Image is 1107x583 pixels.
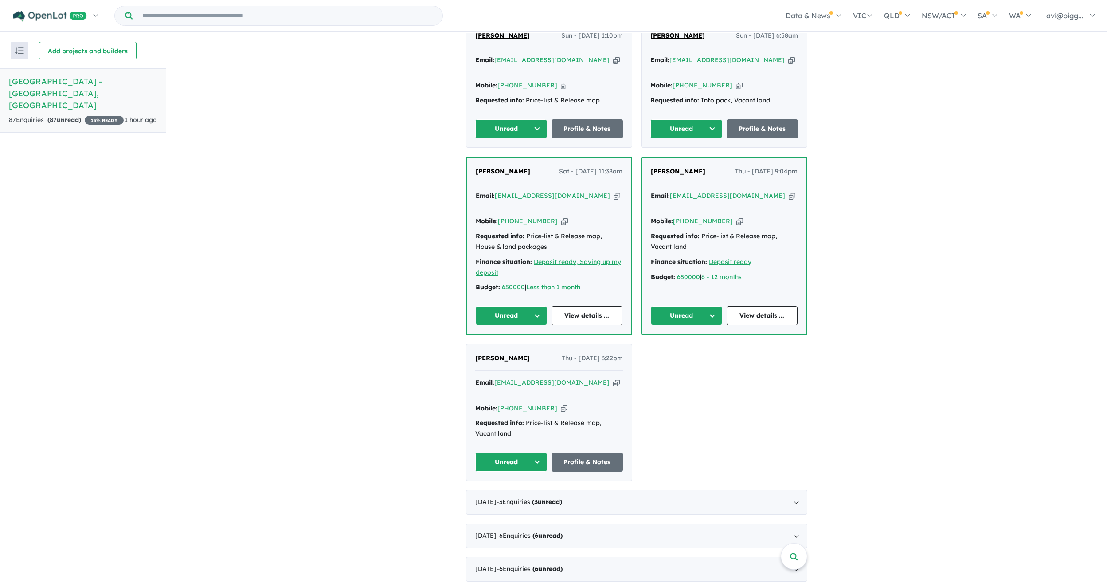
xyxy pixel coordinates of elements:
[125,116,157,124] span: 1 hour ago
[476,306,547,325] button: Unread
[495,192,610,200] a: [EMAIL_ADDRESS][DOMAIN_NAME]
[552,453,623,472] a: Profile & Notes
[475,453,547,472] button: Unread
[651,167,705,175] span: [PERSON_NAME]
[651,231,798,252] div: Price-list & Release map, Vacant land
[673,217,733,225] a: [PHONE_NUMBER]
[134,6,441,25] input: Try estate name, suburb, builder or developer
[9,115,124,126] div: 87 Enquir ies
[476,192,495,200] strong: Email:
[475,378,494,386] strong: Email:
[497,565,563,573] span: - 6 Enquir ies
[650,96,699,104] strong: Requested info:
[736,217,743,226] button: Copy
[502,283,525,291] u: 650000
[476,231,622,252] div: Price-list & Release map, House & land packages
[494,378,610,386] a: [EMAIL_ADDRESS][DOMAIN_NAME]
[650,81,673,89] strong: Mobile:
[475,354,530,362] span: [PERSON_NAME]
[650,32,705,39] span: [PERSON_NAME]
[498,217,558,225] a: [PHONE_NUMBER]
[709,258,751,266] a: Deposit ready
[466,557,807,582] div: [DATE]
[476,217,498,225] strong: Mobile:
[466,524,807,548] div: [DATE]
[736,31,798,41] span: Sun - [DATE] 6:58am
[651,306,722,325] button: Unread
[475,81,497,89] strong: Mobile:
[561,404,567,413] button: Copy
[532,498,562,506] strong: ( unread)
[735,166,798,177] span: Thu - [DATE] 9:04pm
[475,96,524,104] strong: Requested info:
[47,116,81,124] strong: ( unread)
[650,119,722,138] button: Unread
[475,31,530,41] a: [PERSON_NAME]
[497,532,563,540] span: - 6 Enquir ies
[535,532,538,540] span: 6
[650,31,705,41] a: [PERSON_NAME]
[475,353,530,364] a: [PERSON_NAME]
[651,258,707,266] strong: Finance situation:
[651,217,673,225] strong: Mobile:
[561,217,568,226] button: Copy
[559,166,622,177] span: Sat - [DATE] 11:38am
[552,306,623,325] a: View details ...
[789,191,795,201] button: Copy
[466,490,807,515] div: [DATE]
[614,191,620,201] button: Copy
[677,273,700,281] a: 650000
[561,31,623,41] span: Sun - [DATE] 1:10pm
[532,565,563,573] strong: ( unread)
[736,81,743,90] button: Copy
[39,42,137,59] button: Add projects and builders
[613,55,620,65] button: Copy
[670,192,785,200] a: [EMAIL_ADDRESS][DOMAIN_NAME]
[476,258,532,266] strong: Finance situation:
[727,119,798,138] a: Profile & Notes
[475,418,623,439] div: Price-list & Release map, Vacant land
[651,192,670,200] strong: Email:
[476,258,621,276] a: Deposit ready, Saving up my deposit
[727,306,798,325] a: View details ...
[497,404,557,412] a: [PHONE_NUMBER]
[85,116,124,125] span: 15 % READY
[475,95,623,106] div: Price-list & Release map
[701,273,742,281] a: 6 - 12 months
[475,56,494,64] strong: Email:
[475,32,530,39] span: [PERSON_NAME]
[476,283,500,291] strong: Budget:
[561,81,567,90] button: Copy
[613,378,620,387] button: Copy
[788,55,795,65] button: Copy
[673,81,732,89] a: [PHONE_NUMBER]
[476,232,524,240] strong: Requested info:
[9,75,157,111] h5: [GEOGRAPHIC_DATA] - [GEOGRAPHIC_DATA] , [GEOGRAPHIC_DATA]
[476,166,530,177] a: [PERSON_NAME]
[650,95,798,106] div: Info pack, Vacant land
[651,166,705,177] a: [PERSON_NAME]
[651,273,675,281] strong: Budget:
[497,81,557,89] a: [PHONE_NUMBER]
[669,56,785,64] a: [EMAIL_ADDRESS][DOMAIN_NAME]
[562,353,623,364] span: Thu - [DATE] 3:22pm
[475,119,547,138] button: Unread
[526,283,580,291] a: Less than 1 month
[1046,11,1084,20] span: avi@bigg...
[535,565,538,573] span: 6
[651,272,798,283] div: |
[15,47,24,54] img: sort.svg
[50,116,57,124] span: 87
[494,56,610,64] a: [EMAIL_ADDRESS][DOMAIN_NAME]
[534,498,538,506] span: 3
[476,282,622,293] div: |
[13,11,87,22] img: Openlot PRO Logo White
[475,419,524,427] strong: Requested info:
[651,232,700,240] strong: Requested info:
[475,404,497,412] strong: Mobile:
